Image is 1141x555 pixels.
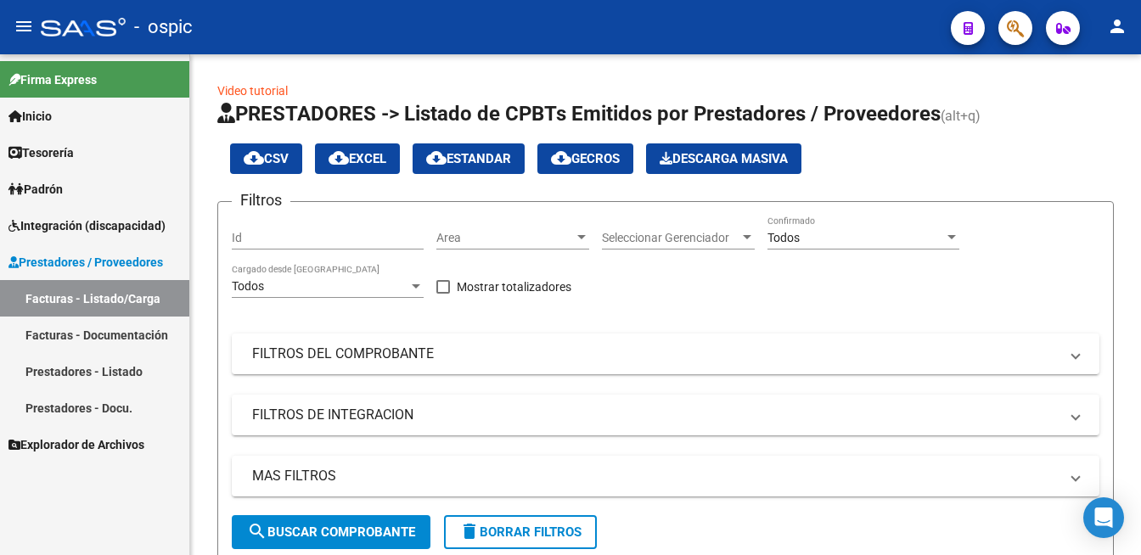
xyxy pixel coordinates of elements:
span: CSV [244,151,289,166]
mat-icon: search [247,521,267,541]
button: EXCEL [315,143,400,174]
mat-panel-title: MAS FILTROS [252,467,1059,485]
span: Explorador de Archivos [8,435,144,454]
mat-icon: delete [459,521,480,541]
mat-expansion-panel-header: FILTROS DE INTEGRACION [232,395,1099,435]
mat-expansion-panel-header: FILTROS DEL COMPROBANTE [232,334,1099,374]
a: Video tutorial [217,84,288,98]
mat-expansion-panel-header: MAS FILTROS [232,456,1099,496]
button: Buscar Comprobante [232,515,430,549]
span: Todos [232,279,264,293]
h3: Filtros [232,188,290,212]
span: Tesorería [8,143,74,162]
span: Area [436,231,574,245]
button: CSV [230,143,302,174]
app-download-masive: Descarga masiva de comprobantes (adjuntos) [646,143,801,174]
mat-icon: cloud_download [329,148,349,168]
span: Borrar Filtros [459,524,582,540]
span: Descarga Masiva [660,151,788,166]
span: Prestadores / Proveedores [8,253,163,272]
span: Inicio [8,107,52,126]
mat-icon: menu [14,16,34,36]
span: Integración (discapacidad) [8,216,166,235]
button: Borrar Filtros [444,515,597,549]
span: Buscar Comprobante [247,524,415,540]
span: Padrón [8,180,63,199]
span: Estandar [426,151,511,166]
mat-icon: person [1107,16,1127,36]
mat-icon: cloud_download [244,148,264,168]
mat-panel-title: FILTROS DEL COMPROBANTE [252,345,1059,363]
mat-icon: cloud_download [551,148,571,168]
span: Firma Express [8,70,97,89]
button: Estandar [413,143,525,174]
button: Gecros [537,143,633,174]
button: Descarga Masiva [646,143,801,174]
span: PRESTADORES -> Listado de CPBTs Emitidos por Prestadores / Proveedores [217,102,941,126]
mat-icon: cloud_download [426,148,447,168]
span: EXCEL [329,151,386,166]
span: Mostrar totalizadores [457,277,571,297]
span: Gecros [551,151,620,166]
span: Todos [767,231,800,244]
span: (alt+q) [941,108,981,124]
span: Seleccionar Gerenciador [602,231,739,245]
div: Open Intercom Messenger [1083,497,1124,538]
span: - ospic [134,8,193,46]
mat-panel-title: FILTROS DE INTEGRACION [252,406,1059,424]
